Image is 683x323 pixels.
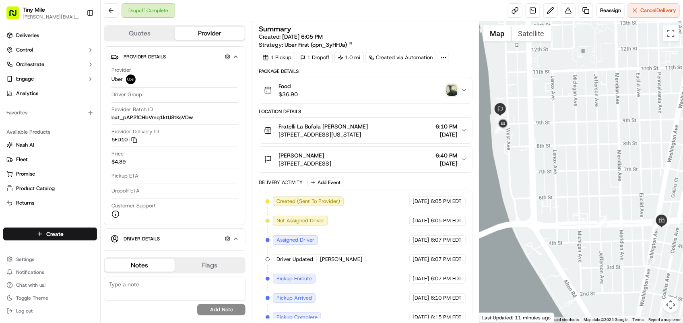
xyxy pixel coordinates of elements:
[6,141,94,149] a: Nash AI
[431,217,462,224] span: 6:05 PM EDT
[277,294,312,302] span: Pickup Arrived
[285,41,353,49] a: Uber First (opn_3yHHJa)
[23,14,80,20] span: [PERSON_NAME][EMAIL_ADDRESS]
[663,25,679,41] button: Toggle fullscreen view
[125,103,147,113] button: See all
[111,136,137,143] button: 5FD10
[3,106,97,119] div: Favorites
[259,108,472,115] div: Location Details
[6,185,94,192] a: Product Catalog
[436,159,458,168] span: [DATE]
[277,217,324,224] span: Not Assigned Driver
[279,159,331,168] span: [STREET_ADDRESS]
[5,177,65,191] a: 📗Knowledge Base
[68,181,74,187] div: 💻
[105,27,175,40] button: Quotes
[16,282,45,288] span: Chat with us!
[3,139,97,151] button: Nash AI
[334,52,364,63] div: 1.0 mi
[436,130,458,139] span: [DATE]
[436,122,458,130] span: 6:10 PM
[3,43,97,56] button: Control
[3,228,97,240] button: Create
[413,314,429,321] span: [DATE]
[259,147,472,172] button: [PERSON_NAME][STREET_ADDRESS]6:40 PM[DATE]
[495,120,506,130] div: 8
[663,297,679,313] button: Map camera controls
[279,122,368,130] span: Fratelli La Bufala [PERSON_NAME]
[431,236,462,244] span: 6:07 PM EDT
[111,50,239,63] button: Provider Details
[365,52,436,63] a: Created via Automation
[16,156,28,163] span: Fleet
[111,106,153,113] span: Provider Batch ID
[436,151,458,159] span: 6:40 PM
[544,317,579,323] button: Keyboard shortcuts
[25,125,65,131] span: [PERSON_NAME]
[431,275,462,282] span: 6:07 PM EDT
[413,236,429,244] span: [DATE]
[16,256,34,263] span: Settings
[8,77,23,91] img: 1736555255976-a54dd68f-1ca7-489b-9aae-adbdc363a1c4
[126,75,136,84] img: uber-new-logo.jpeg
[3,58,97,71] button: Orchestrate
[16,199,34,207] span: Returns
[16,141,34,149] span: Nash AI
[259,77,472,103] button: Food$36.90photo_proof_of_delivery image
[16,308,33,314] span: Log out
[3,182,97,195] button: Product Catalog
[124,54,166,60] span: Provider Details
[16,180,62,188] span: Knowledge Base
[279,90,298,98] span: $36.90
[16,46,33,54] span: Control
[277,236,314,244] span: Assigned Driver
[279,151,324,159] span: [PERSON_NAME]
[46,230,64,238] span: Create
[413,217,429,224] span: [DATE]
[6,170,94,178] a: Promise
[137,79,147,89] button: Start new chat
[111,187,140,195] span: Dropoff ETA
[175,27,245,40] button: Provider
[16,125,23,132] img: 1736555255976-a54dd68f-1ca7-489b-9aae-adbdc363a1c4
[640,7,676,14] span: Cancel Delivery
[111,232,239,245] button: Driver Details
[259,52,295,63] div: 1 Pickup
[8,181,14,187] div: 📗
[584,317,627,322] span: Map data ©2025 Google
[8,117,21,130] img: Angelique Valdez
[413,198,429,205] span: [DATE]
[27,147,29,153] span: •
[481,312,508,323] img: Google
[282,33,323,40] span: [DATE] 6:05 PM
[479,313,555,323] div: Last Updated: 11 minutes ago
[111,66,131,74] span: Provider
[431,314,462,321] span: 6:15 PM EDT
[259,118,472,143] button: Fratelli La Bufala [PERSON_NAME][STREET_ADDRESS][US_STATE]6:10 PM[DATE]
[23,6,45,14] button: Tiny Mile
[413,275,429,282] span: [DATE]
[632,317,644,322] a: Terms (opens in new tab)
[36,85,111,91] div: We're available if you need us!
[71,125,88,131] span: [DATE]
[3,254,97,265] button: Settings
[3,305,97,317] button: Log out
[277,256,313,263] span: Driver Updated
[307,178,343,187] button: Add Event
[483,25,512,41] button: Show street map
[80,200,97,206] span: Pylon
[65,177,132,191] a: 💻API Documentation
[431,294,462,302] span: 6:10 PM EDT
[431,198,462,205] span: 6:05 PM EDT
[8,105,54,111] div: Past conversations
[285,41,347,49] span: Uber First (opn_3yHHJa)
[111,172,138,180] span: Pickup ETA
[3,168,97,180] button: Promise
[320,256,362,263] span: [PERSON_NAME]
[279,82,298,90] span: Food
[16,75,34,83] span: Engage
[431,256,462,263] span: 6:07 PM EDT
[21,52,145,60] input: Got a question? Start typing here...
